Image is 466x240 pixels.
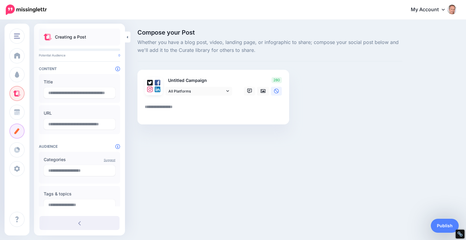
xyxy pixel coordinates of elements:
[44,34,52,40] img: curate.png
[272,77,282,83] span: 280
[39,66,120,71] h4: Content
[44,78,115,86] label: Title
[44,110,115,117] label: URL
[137,29,402,35] span: Compose your Post
[55,33,86,41] p: Creating a Post
[39,144,120,149] h4: Audience
[39,53,120,57] p: Potential Audience
[431,219,459,233] a: Publish
[14,33,20,39] img: menu.png
[44,190,115,198] label: Tags & topics
[457,231,463,237] div: Restore Info Box &#10;&#10;NoFollow Info:&#10; META-Robots NoFollow: &#09;true&#10; META-Robots N...
[137,39,402,54] span: Whether you have a blog post, video, landing page, or infographic to share; compose your social p...
[405,2,457,17] a: My Account
[118,53,120,57] span: 0
[104,158,115,162] a: Suggest
[165,87,232,96] a: All Platforms
[44,156,115,163] label: Categories
[6,5,47,15] img: Missinglettr
[165,77,233,84] p: Untitled Campaign
[168,88,225,94] span: All Platforms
